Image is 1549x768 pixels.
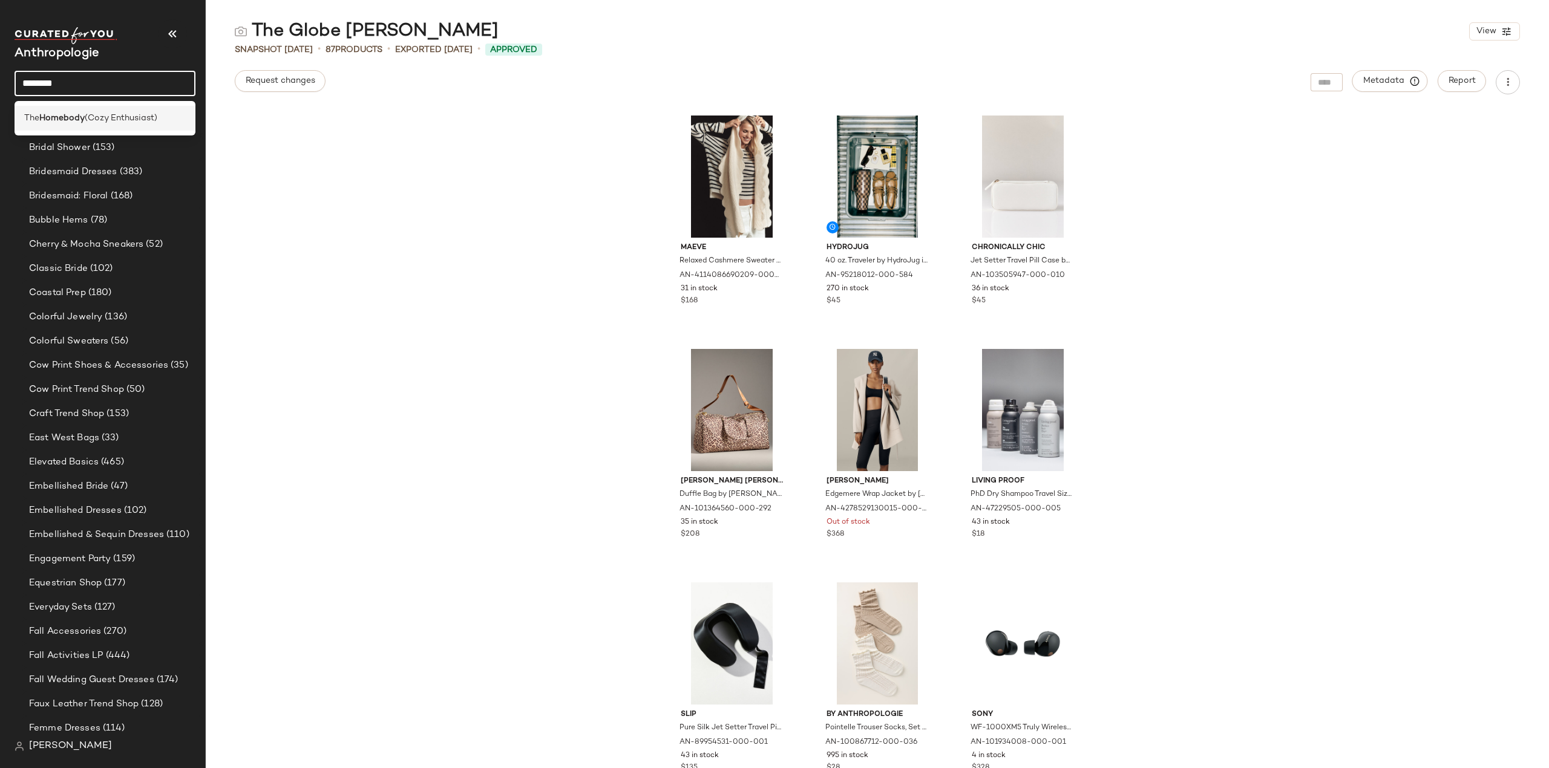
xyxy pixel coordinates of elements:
span: (136) [102,310,127,324]
span: (174) [154,673,178,687]
span: [PERSON_NAME] [827,476,929,487]
span: 43 in stock [681,750,719,761]
span: 995 in stock [827,750,868,761]
span: AN-101364560-000-292 [680,504,771,515]
span: AN-103505947-000-010 [971,270,1065,281]
span: Chronically Chic [972,242,1074,253]
span: • [387,42,390,57]
span: (102) [122,504,147,518]
div: Products [326,44,382,56]
span: AN-100867712-000-036 [825,737,917,748]
span: (127) [92,600,116,614]
span: Embellished Bride [29,480,108,493]
span: (35) [168,359,188,373]
span: 43 in stock [972,517,1010,528]
span: Approved [490,44,537,56]
span: Sony [972,709,1074,720]
span: AN-95218012-000-584 [825,270,913,281]
span: Engagement Party [29,552,111,566]
img: 101364560_292_b [671,349,793,471]
span: 35 in stock [681,517,718,528]
span: Fall Accessories [29,625,101,639]
b: Homebody [39,112,85,125]
span: 4 in stock [972,750,1006,761]
span: (465) [99,455,124,469]
span: $168 [681,296,698,307]
span: Fall Wedding Guest Dresses [29,673,154,687]
span: (52) [143,238,163,252]
div: The Globe [PERSON_NAME] [235,19,499,44]
span: Edgemere Wrap Jacket by [PERSON_NAME] in Ivory, Women's, Size: XL, Polyester/Elastane at Anthropo... [825,489,928,500]
span: AN-4278529130015-000-011 [825,504,928,515]
span: Pure Silk Jet Setter Travel Pillow by Slip in Black at Anthropologie [680,723,782,734]
span: Elevated Basics [29,455,99,469]
span: Colorful Jewelry [29,310,102,324]
span: PhD Dry Shampoo Travel Size by Living Proof in Grey, Women's at Anthropologie [971,489,1073,500]
img: 100867712_036_b [817,582,938,705]
span: 270 in stock [827,284,869,295]
span: Everyday Sets [29,600,92,614]
span: Duffle Bag by [PERSON_NAME] [PERSON_NAME] in Brown, Women's, Cotton/Nylon at Anthropologie [680,489,782,500]
span: Faux Leather Trend Shop [29,697,139,711]
span: AN-47229505-000-005 [971,504,1061,515]
span: (50) [124,383,145,397]
span: (153) [104,407,129,421]
span: Colorful Sweaters [29,334,108,348]
span: 31 in stock [681,284,718,295]
img: 89954531_001_b [671,582,793,705]
span: Snapshot [DATE] [235,44,313,56]
span: AN-4114086690209-000-018 [680,270,782,281]
span: (168) [108,189,133,203]
span: Living Proof [972,476,1074,487]
span: (110) [164,528,189,542]
span: AN-89954531-000-001 [680,737,768,748]
button: View [1469,22,1520,41]
span: Slip [681,709,783,720]
span: (153) [90,141,115,155]
span: Cow Print Shoes & Accessories [29,359,168,373]
span: (270) [101,625,126,639]
img: cfy_white_logo.C9jOOHJF.svg [15,27,117,44]
span: $45 [972,296,986,307]
span: Out of stock [827,517,870,528]
span: (47) [108,480,128,493]
span: 36 in stock [972,284,1009,295]
span: Craft Trend Shop [29,407,104,421]
span: East West Bags [29,431,99,445]
img: 4114086690209_018_b14 [671,116,793,238]
span: (114) [100,721,125,735]
span: Equestrian Shop [29,576,102,590]
span: 87 [326,45,335,54]
span: • [477,42,480,57]
span: (159) [111,552,135,566]
img: 95218012_584_b14 [817,116,938,238]
span: Cherry & Mocha Sneakers [29,238,143,252]
span: (444) [103,649,130,663]
span: Embellished & Sequin Dresses [29,528,164,542]
span: $18 [972,529,984,540]
span: Report [1448,76,1476,86]
span: (Cozy Enthusiast) [85,112,157,125]
span: [PERSON_NAME] [PERSON_NAME] [681,476,783,487]
span: HydroJug [827,242,929,253]
span: (180) [86,286,112,300]
img: 4278529130015_011_b [817,349,938,471]
img: 103505947_010_b [962,116,1084,238]
img: svg%3e [235,25,247,37]
img: svg%3e [15,741,24,751]
span: $208 [681,529,699,540]
span: (102) [88,262,113,276]
span: Fall Activities LP [29,649,103,663]
span: Metadata [1363,76,1418,86]
span: AN-101934008-000-001 [971,737,1066,748]
span: Bridal Shower [29,141,90,155]
span: $368 [827,529,844,540]
button: Request changes [235,70,326,92]
span: • [318,42,321,57]
span: 40 oz. Traveler by HydroJug in Brown at Anthropologie [825,256,928,267]
span: (128) [139,697,163,711]
span: (78) [88,213,108,227]
p: Exported [DATE] [395,44,473,56]
span: Bridesmaid: Floral [29,189,108,203]
span: Bubble Hems [29,213,88,227]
